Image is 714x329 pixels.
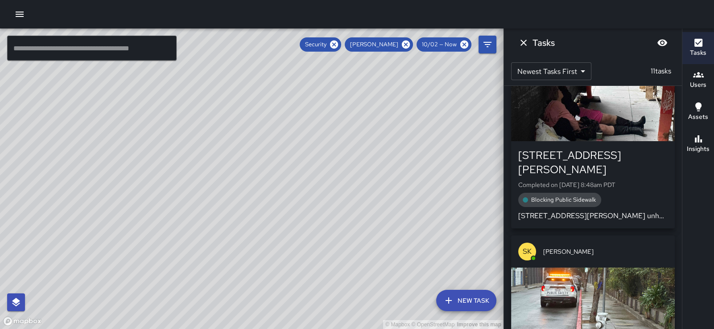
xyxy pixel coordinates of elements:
[436,290,496,311] button: New Task
[345,40,404,49] span: [PERSON_NAME]
[543,247,668,256] span: [PERSON_NAME]
[682,128,714,160] button: Insights
[687,144,710,154] h6: Insights
[518,148,668,177] div: [STREET_ADDRESS][PERSON_NAME]
[479,36,496,53] button: Filters
[682,64,714,96] button: Users
[523,246,532,257] p: SK
[690,48,706,58] h6: Tasks
[417,40,462,49] span: 10/02 — Now
[518,180,668,189] p: Completed on [DATE] 8:48am PDT
[511,47,675,228] button: SK[PERSON_NAME][STREET_ADDRESS][PERSON_NAME]Completed on [DATE] 8:48am PDTBlocking Public Sidewal...
[532,36,555,50] h6: Tasks
[417,37,471,52] div: 10/02 — Now
[300,40,332,49] span: Security
[526,195,601,204] span: Blocking Public Sidewalk
[515,34,532,52] button: Dismiss
[688,112,708,122] h6: Assets
[518,211,668,221] p: [STREET_ADDRESS][PERSON_NAME] unhoused cooperative and relocating S [PERSON_NAME]
[345,37,413,52] div: [PERSON_NAME]
[690,80,706,90] h6: Users
[682,32,714,64] button: Tasks
[300,37,341,52] div: Security
[682,96,714,128] button: Assets
[653,34,671,52] button: Blur
[647,66,675,77] p: 11 tasks
[511,62,591,80] div: Newest Tasks First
